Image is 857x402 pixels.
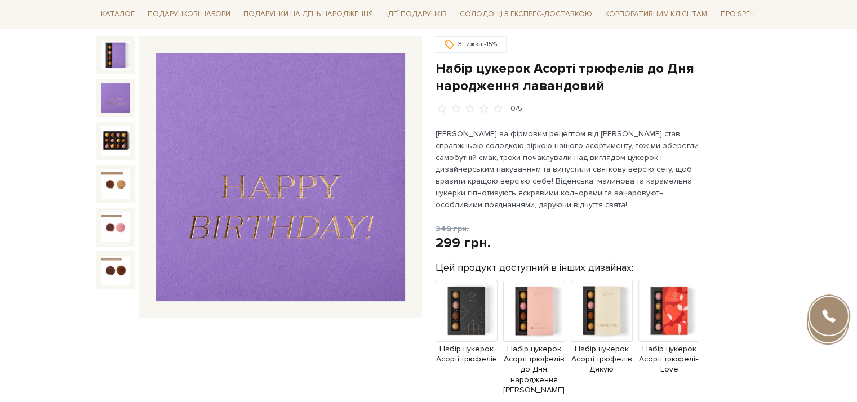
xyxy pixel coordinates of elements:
span: Набір цукерок Асорті трюфелів Дякую [571,344,633,375]
span: Подарунки на День народження [239,6,378,23]
a: Корпоративним клієнтам [601,5,712,24]
a: Набір цукерок Асорті трюфелів Дякую [571,305,633,374]
img: Набір цукерок Асорті трюфелів до Дня народження лавандовий [101,212,130,242]
a: Солодощі з експрес-доставкою [455,5,597,24]
h1: Набір цукерок Асорті трюфелів до Дня народження лавандовий [436,60,761,95]
img: Набір цукерок Асорті трюфелів до Дня народження лавандовий [156,53,405,302]
img: Продукт [436,280,498,342]
div: Знижка -15% [436,36,507,53]
span: Ідеї подарунків [381,6,451,23]
span: Набір цукерок Асорті трюфелів [436,344,498,364]
span: 349 грн. [436,224,469,234]
img: Набір цукерок Асорті трюфелів до Дня народження лавандовий [101,41,130,70]
span: Набір цукерок Асорті трюфелів Love [638,344,700,375]
img: Набір цукерок Асорті трюфелів до Дня народження лавандовий [101,256,130,285]
span: Про Spell [716,6,761,23]
img: Продукт [503,280,565,342]
img: Набір цукерок Асорті трюфелів до Дня народження лавандовий [101,169,130,199]
img: Продукт [638,280,700,342]
a: Набір цукерок Асорті трюфелів до Дня народження [PERSON_NAME] [503,305,565,395]
p: [PERSON_NAME] за фірмовим рецептом від [PERSON_NAME] став справжньою солодкою зіркою нашого асорт... [436,128,700,211]
div: 299 грн. [436,234,491,252]
span: Подарункові набори [143,6,235,23]
img: Набір цукерок Асорті трюфелів до Дня народження лавандовий [101,126,130,155]
label: Цей продукт доступний в інших дизайнах: [436,261,633,274]
a: Набір цукерок Асорті трюфелів Love [638,305,700,374]
img: Набір цукерок Асорті трюфелів до Дня народження лавандовий [101,83,130,113]
a: Набір цукерок Асорті трюфелів [436,305,498,364]
img: Продукт [571,280,633,342]
span: Каталог [96,6,139,23]
div: 0/5 [510,104,522,114]
span: Набір цукерок Асорті трюфелів до Дня народження [PERSON_NAME] [503,344,565,395]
